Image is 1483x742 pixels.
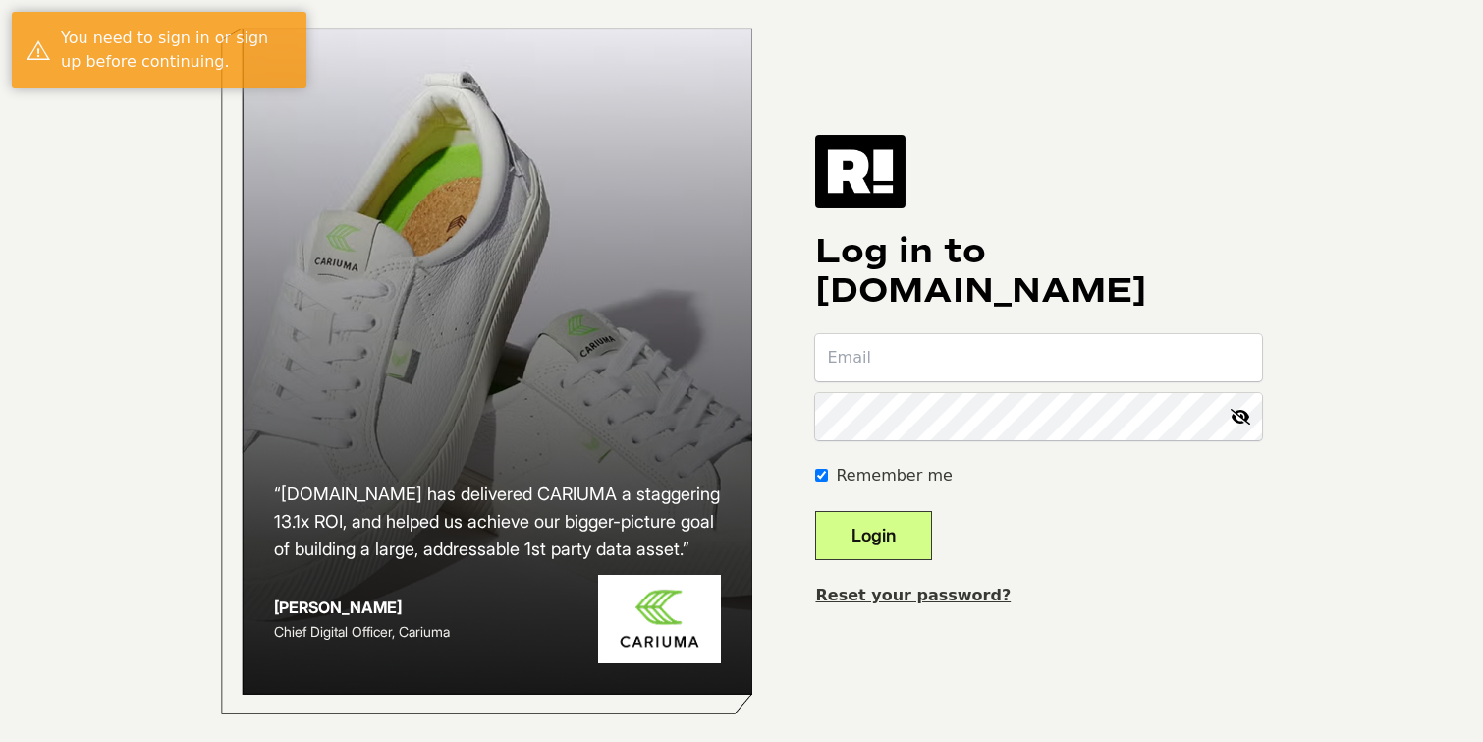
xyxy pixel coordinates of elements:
button: Login [815,511,932,560]
a: Reset your password? [815,586,1011,604]
img: Cariuma [598,575,721,664]
div: You need to sign in or sign up before continuing. [61,27,292,74]
label: Remember me [836,464,952,487]
input: Email [815,334,1262,381]
h1: Log in to [DOMAIN_NAME] [815,232,1262,311]
h2: “[DOMAIN_NAME] has delivered CARIUMA a staggering 13.1x ROI, and helped us achieve our bigger-pic... [274,481,722,563]
span: Chief Digital Officer, Cariuma [274,623,450,640]
strong: [PERSON_NAME] [274,598,402,617]
img: Retention.com [815,135,906,207]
